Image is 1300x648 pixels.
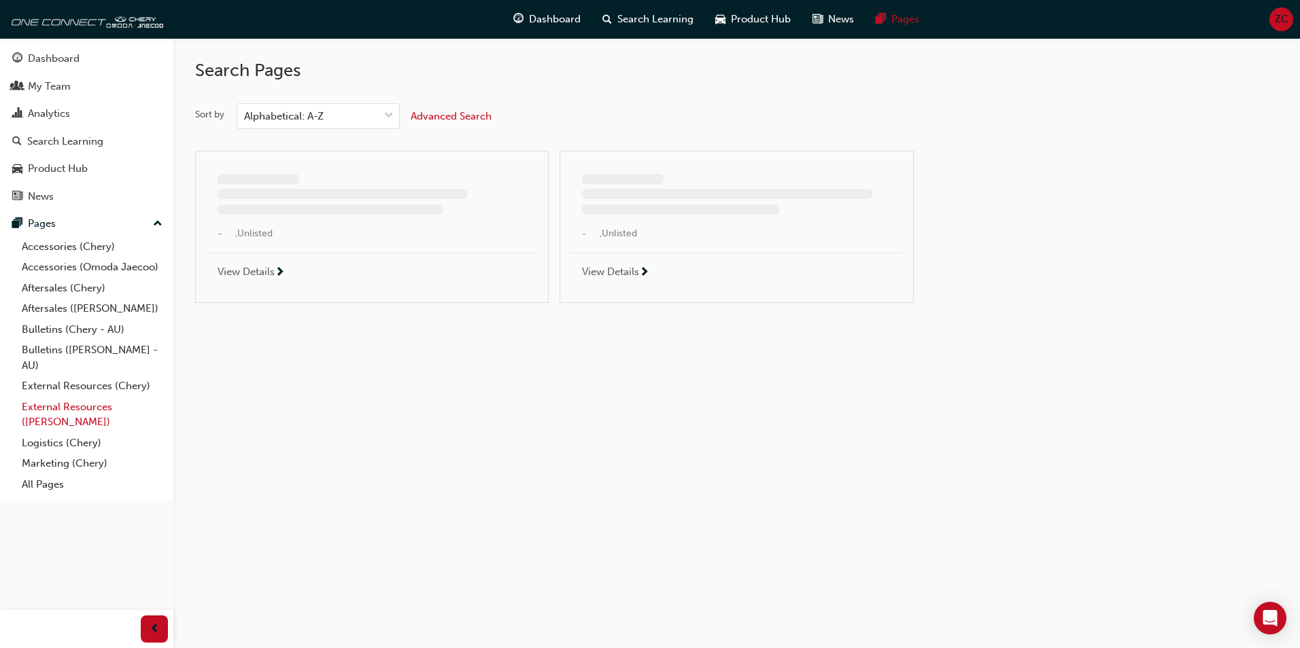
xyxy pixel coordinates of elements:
[411,103,492,129] button: Advanced Search
[28,79,71,94] div: My Team
[12,108,22,120] span: chart-icon
[582,264,639,280] span: View Details
[12,53,22,65] span: guage-icon
[16,453,168,474] a: Marketing (Chery)
[5,184,168,209] a: News
[1269,7,1293,31] button: ZC
[592,5,704,33] a: search-iconSearch Learning
[16,298,168,319] a: Aftersales ([PERSON_NAME])
[153,215,162,233] span: up-icon
[5,211,168,236] button: Pages
[529,12,581,27] span: Dashboard
[7,5,163,33] img: oneconnect
[16,340,168,376] a: Bulletins ([PERSON_NAME] - AU)
[5,46,168,71] a: Dashboard
[218,224,526,242] span: - , Unlisted
[28,216,56,232] div: Pages
[715,11,725,28] span: car-icon
[502,5,592,33] a: guage-iconDashboard
[195,60,1278,82] h2: Search Pages
[411,110,492,122] span: Advanced Search
[28,189,54,204] div: News
[891,12,919,27] span: Pages
[5,43,168,211] button: DashboardMy TeamAnalyticsSearch LearningProduct HubNews
[5,74,168,99] a: My Team
[802,5,865,33] a: news-iconNews
[16,278,168,299] a: Aftersales (Chery)
[226,228,235,239] span: undefined-icon
[16,257,168,278] a: Accessories (Omoda Jaecoo)
[5,101,168,126] a: Analytics
[12,163,22,175] span: car-icon
[12,191,22,203] span: news-icon
[602,11,612,28] span: search-icon
[704,5,802,33] a: car-iconProduct Hub
[16,474,168,495] a: All Pages
[28,161,88,177] div: Product Hub
[731,12,791,27] span: Product Hub
[12,81,22,93] span: people-icon
[865,5,930,33] a: pages-iconPages
[27,134,103,149] div: Search Learning
[218,264,275,280] span: View Details
[582,224,891,242] span: - , Unlisted
[16,236,168,257] a: Accessories (Chery)
[244,109,324,124] div: Alphabetical: A-Z
[16,319,168,340] a: Bulletins (Chery - AU)
[28,51,80,67] div: Dashboard
[1254,602,1286,634] div: Open Intercom Messenger
[16,397,168,433] a: External Resources ([PERSON_NAME])
[16,433,168,454] a: Logistics (Chery)
[12,136,22,148] span: search-icon
[812,11,823,28] span: news-icon
[590,228,600,239] span: undefined-icon
[275,267,285,279] span: next-icon
[828,12,854,27] span: News
[12,218,22,230] span: pages-icon
[513,11,524,28] span: guage-icon
[1275,12,1288,27] span: ZC
[639,267,649,279] span: next-icon
[617,12,694,27] span: Search Learning
[876,11,886,28] span: pages-icon
[5,129,168,154] a: Search Learning
[28,106,70,122] div: Analytics
[384,107,394,125] span: down-icon
[16,376,168,397] a: External Resources (Chery)
[195,108,224,122] div: Sort by
[150,621,160,638] span: prev-icon
[5,156,168,181] a: Product Hub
